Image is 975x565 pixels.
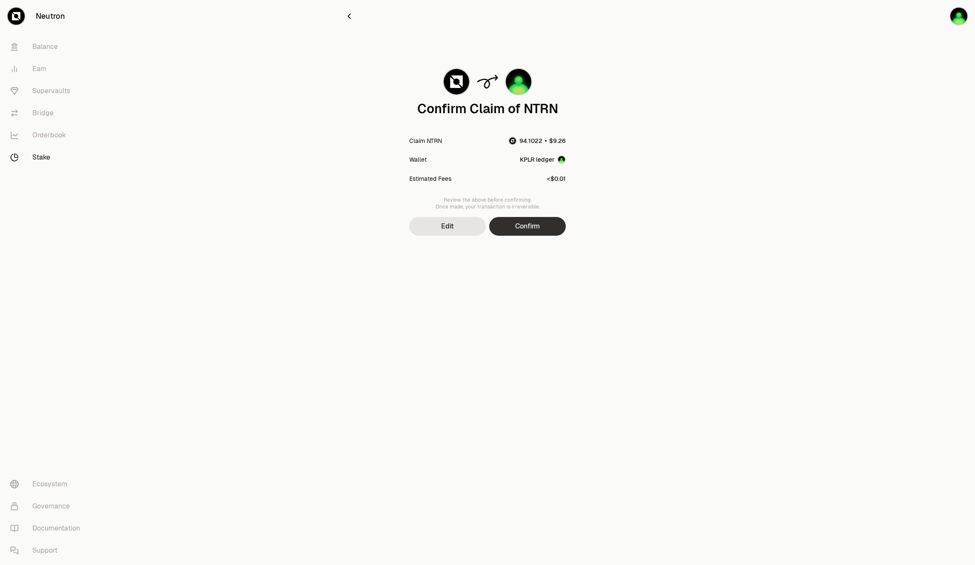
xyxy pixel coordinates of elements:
[3,495,92,517] a: Governance
[409,155,427,164] div: Wallet
[520,155,566,164] button: KPLR ledgerAccount Image
[409,137,442,145] div: Claim NTRN
[444,69,469,94] img: NTRN Logo
[3,36,92,58] a: Balance
[3,80,92,102] a: Supervaults
[489,217,566,236] button: Confirm
[409,217,486,236] button: Edit
[506,69,531,94] img: Account Image
[3,473,92,495] a: Ecosystem
[950,8,967,25] img: KPLR ledger
[3,124,92,146] a: Orderbook
[3,146,92,168] a: Stake
[520,155,555,164] div: KPLR ledger
[409,197,566,210] div: Review the above before confirming. Once made, your transaction is irreversible.
[3,102,92,124] a: Bridge
[3,517,92,539] a: Documentation
[409,174,451,183] div: Estimated Fees
[3,58,92,80] a: Earn
[558,156,565,163] img: Account Image
[409,102,566,116] div: Confirm Claim of NTRN
[3,539,92,562] a: Support
[509,137,516,144] img: NTRN Logo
